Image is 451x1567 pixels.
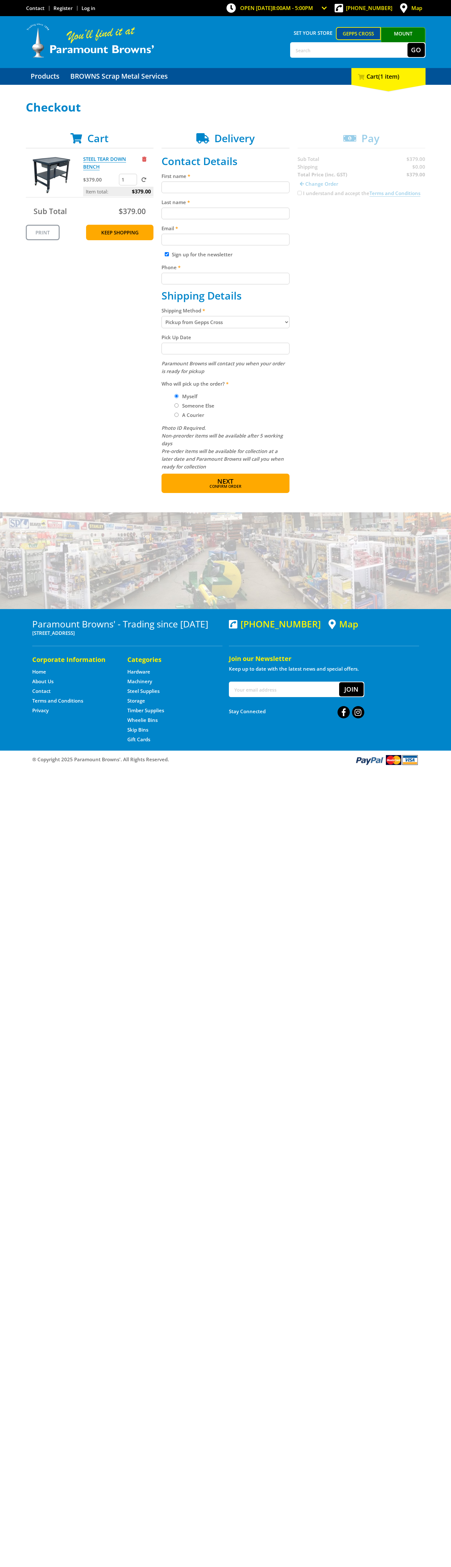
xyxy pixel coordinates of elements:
p: Item total: [83,187,153,196]
div: ® Copyright 2025 Paramount Browns'. All Rights Reserved. [26,754,426,766]
a: STEEL TEAR DOWN BENCH [83,156,126,170]
a: Gepps Cross [336,27,381,40]
a: View a map of Gepps Cross location [328,619,358,629]
input: Please select who will pick up the order. [174,403,179,408]
input: Search [291,43,407,57]
select: Please select a shipping method. [162,316,289,328]
button: Next Confirm order [162,474,289,493]
div: [PHONE_NUMBER] [229,619,321,629]
a: Go to the registration page [54,5,73,11]
a: Keep Shopping [86,225,153,240]
span: 8:00am - 5:00pm [272,5,313,12]
h2: Contact Details [162,155,289,167]
a: Mount [PERSON_NAME] [381,27,426,52]
input: Please enter your last name. [162,208,289,219]
a: Go to the Timber Supplies page [127,707,164,714]
input: Please enter your email address. [162,234,289,245]
label: First name [162,172,289,180]
p: Keep up to date with the latest news and special offers. [229,665,419,673]
span: (1 item) [378,73,399,80]
span: Next [217,477,233,486]
a: Remove from cart [142,156,146,162]
a: Go to the Gift Cards page [127,736,150,743]
input: Your email address [230,682,339,696]
a: Go to the Privacy page [32,707,49,714]
label: Last name [162,198,289,206]
a: Go to the Products page [26,68,64,85]
span: $379.00 [132,187,151,196]
label: Email [162,224,289,232]
em: Photo ID Required. Non-preorder items will be available after 5 working days Pre-order items will... [162,425,284,470]
img: Paramount Browns' [26,23,155,58]
a: Go to the About Us page [32,678,54,685]
em: Paramount Browns will contact you when your order is ready for pickup [162,360,285,374]
img: PayPal, Mastercard, Visa accepted [355,754,419,766]
a: Go to the Storage page [127,697,145,704]
a: Go to the Contact page [32,688,51,695]
h3: Paramount Browns' - Trading since [DATE] [32,619,222,629]
span: $379.00 [119,206,146,216]
label: A Courier [180,409,206,420]
h5: Join our Newsletter [229,654,419,663]
h2: Shipping Details [162,290,289,302]
a: Go to the Home page [32,668,46,675]
h5: Corporate Information [32,655,114,664]
label: Myself [180,391,200,402]
input: Please enter your telephone number. [162,273,289,284]
label: Sign up for the newsletter [172,251,232,258]
a: Go to the Terms and Conditions page [32,697,83,704]
label: Pick Up Date [162,333,289,341]
a: Go to the Machinery page [127,678,152,685]
button: Go [407,43,425,57]
p: [STREET_ADDRESS] [32,629,222,637]
div: Stay Connected [229,704,364,719]
a: Go to the Hardware page [127,668,150,675]
p: $379.00 [83,176,118,183]
span: Set your store [290,27,336,39]
span: Sub Total [34,206,67,216]
h5: Categories [127,655,210,664]
label: Someone Else [180,400,217,411]
label: Who will pick up the order? [162,380,289,388]
a: Print [26,225,60,240]
a: Go to the BROWNS Scrap Metal Services page [65,68,172,85]
button: Join [339,682,364,696]
img: STEEL TEAR DOWN BENCH [32,155,71,194]
a: Go to the Contact page [26,5,44,11]
span: Delivery [214,131,255,145]
span: Cart [87,131,109,145]
input: Please enter your first name. [162,182,289,193]
input: Please select who will pick up the order. [174,413,179,417]
input: Please select who will pick up the order. [174,394,179,398]
span: Confirm order [175,485,276,488]
a: Go to the Steel Supplies page [127,688,160,695]
a: Log in [82,5,95,11]
h1: Checkout [26,101,426,114]
a: Go to the Wheelie Bins page [127,717,158,724]
span: OPEN [DATE] [240,5,313,12]
a: Go to the Skip Bins page [127,726,148,733]
input: Please select a pick up date. [162,343,289,354]
label: Phone [162,263,289,271]
label: Shipping Method [162,307,289,314]
div: Cart [351,68,426,85]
